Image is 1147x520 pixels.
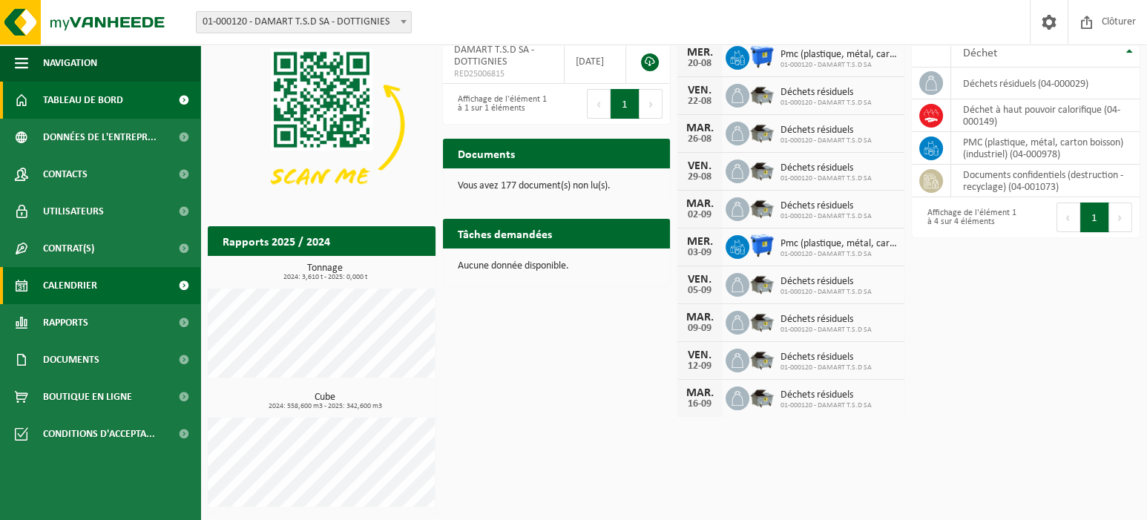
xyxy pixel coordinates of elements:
span: Pmc (plastique, métal, carton boisson) (industriel) [780,238,898,250]
button: Previous [587,89,611,119]
div: 09-09 [685,323,714,334]
img: WB-5000-GAL-GY-01 [749,82,775,107]
div: MAR. [685,312,714,323]
div: 20-08 [685,59,714,69]
img: WB-5000-GAL-GY-01 [749,157,775,182]
span: Documents [43,341,99,378]
span: Rapports [43,304,88,341]
img: Download de VHEPlus App [208,39,436,210]
span: 01-000120 - DAMART T.S.D SA [780,174,872,183]
span: Déchets résiduels [780,389,872,401]
span: Utilisateurs [43,193,104,230]
div: 03-09 [685,248,714,258]
td: [DATE] [565,39,626,84]
td: PMC (plastique, métal, carton boisson) (industriel) (04-000978) [951,132,1140,165]
span: Données de l'entrepr... [43,119,157,156]
div: 12-09 [685,361,714,372]
div: MER. [685,47,714,59]
div: MER. [685,236,714,248]
div: Affichage de l'élément 1 à 1 sur 1 éléments [450,88,549,120]
img: WB-1100-HPE-BE-01 [749,233,775,258]
div: 26-08 [685,134,714,145]
span: 01-000120 - DAMART T.S.D SA [780,250,898,259]
span: Déchets résiduels [780,125,872,136]
span: 01-000120 - DAMART T.S.D SA [780,61,898,70]
span: 01-000120 - DAMART T.S.D SA [780,99,872,108]
div: MAR. [685,387,714,399]
img: WB-5000-GAL-GY-01 [749,346,775,372]
span: 2024: 558,600 m3 - 2025: 342,600 m3 [215,403,436,410]
span: Calendrier [43,267,97,304]
span: 01-000120 - DAMART T.S.D SA - DOTTIGNIES [196,11,412,33]
span: Navigation [43,45,97,82]
span: Déchets résiduels [780,314,872,326]
span: 01-000120 - DAMART T.S.D SA - DOTTIGNIES [197,12,411,33]
p: Vous avez 177 document(s) non lu(s). [458,181,656,191]
div: VEN. [685,349,714,361]
span: Déchets résiduels [780,276,872,288]
div: VEN. [685,160,714,172]
h2: Rapports 2025 / 2024 [208,226,345,255]
img: WB-5000-GAL-GY-01 [749,271,775,296]
span: 01-000120 - DAMART T.S.D SA [780,212,872,221]
span: 01-000120 - DAMART T.S.D SA [780,288,872,297]
div: 16-09 [685,399,714,409]
td: documents confidentiels (destruction - recyclage) (04-001073) [951,165,1140,197]
div: 29-08 [685,172,714,182]
div: Affichage de l'élément 1 à 4 sur 4 éléments [919,201,1018,234]
span: 01-000120 - DAMART T.S.D SA [780,136,872,145]
span: 01-000120 - DAMART T.S.D SA [780,363,872,372]
img: WB-5000-GAL-GY-01 [749,195,775,220]
img: WB-1100-HPE-BE-01 [749,44,775,69]
td: déchets résiduels (04-000029) [951,68,1140,99]
span: Déchets résiduels [780,200,872,212]
span: 01-000120 - DAMART T.S.D SA [780,401,872,410]
span: Déchets résiduels [780,87,872,99]
h3: Cube [215,392,436,410]
h3: Tonnage [215,263,436,281]
span: Déchets résiduels [780,162,872,174]
h2: Tâches demandées [443,219,567,248]
span: Contacts [43,156,88,193]
span: RED25006815 [454,68,553,80]
img: WB-5000-GAL-GY-01 [749,384,775,409]
div: 02-09 [685,210,714,220]
span: 2024: 3,610 t - 2025: 0,000 t [215,274,436,281]
img: WB-5000-GAL-GY-01 [749,119,775,145]
div: 22-08 [685,96,714,107]
span: Contrat(s) [43,230,94,267]
button: Next [640,89,663,119]
span: Tableau de bord [43,82,123,119]
span: DAMART T.S.D SA - DOTTIGNIES [454,45,534,68]
button: 1 [611,89,640,119]
span: Déchets résiduels [780,352,872,363]
a: Consulter les rapports [306,255,434,285]
button: Next [1109,203,1132,232]
img: WB-5000-GAL-GY-01 [749,309,775,334]
div: MAR. [685,122,714,134]
div: VEN. [685,85,714,96]
span: Boutique en ligne [43,378,132,415]
div: VEN. [685,274,714,286]
td: déchet à haut pouvoir calorifique (04-000149) [951,99,1140,132]
button: Previous [1056,203,1080,232]
span: Déchet [962,47,996,59]
span: Pmc (plastique, métal, carton boisson) (industriel) [780,49,898,61]
div: MAR. [685,198,714,210]
span: 01-000120 - DAMART T.S.D SA [780,326,872,335]
h2: Documents [443,139,530,168]
span: Conditions d'accepta... [43,415,155,452]
p: Aucune donnée disponible. [458,261,656,271]
button: 1 [1080,203,1109,232]
div: 05-09 [685,286,714,296]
